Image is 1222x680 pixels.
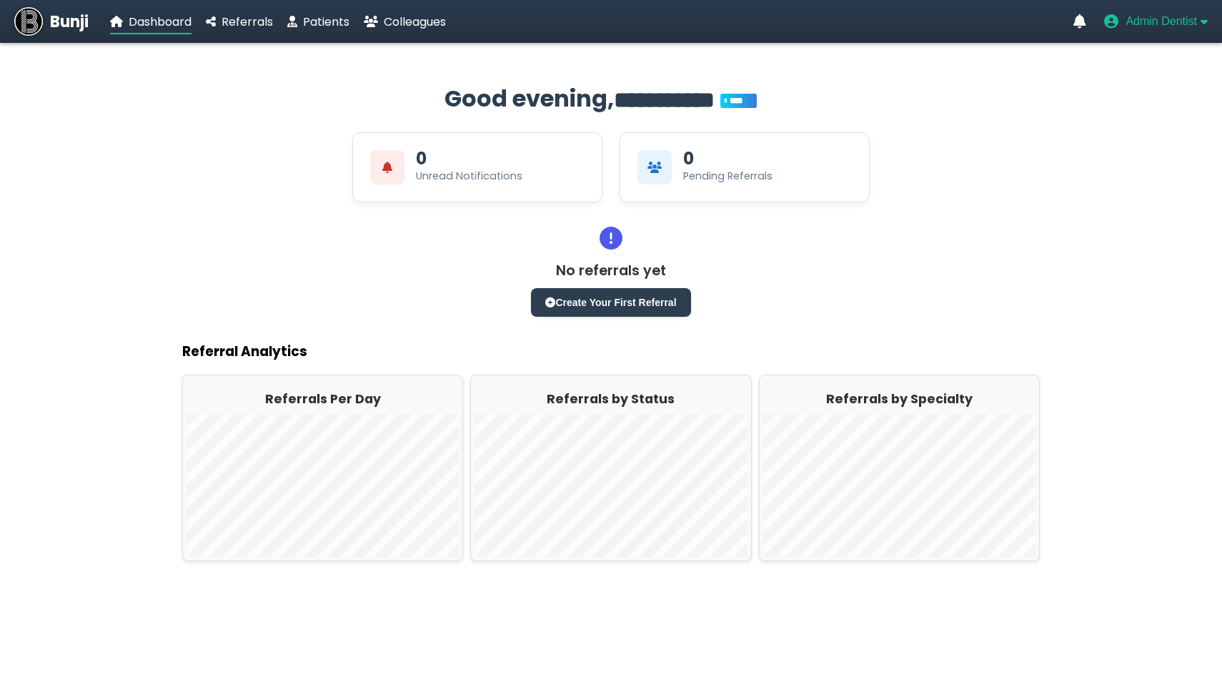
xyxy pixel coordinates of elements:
[620,132,870,202] div: View Pending Referrals
[222,14,273,30] span: Referrals
[129,14,192,30] span: Dashboard
[182,82,1040,118] h2: Good evening,
[303,14,349,30] span: Patients
[531,288,690,317] button: Create Your First Referral
[720,94,757,108] span: You’re on Plus!
[475,390,747,408] h2: Referrals by Status
[556,260,666,281] p: No referrals yet
[110,13,192,31] a: Dashboard
[14,7,43,36] img: Bunji Dental Referral Management
[187,390,459,408] h2: Referrals Per Day
[352,132,602,202] div: View Unread Notifications
[1126,15,1197,28] span: Admin Dentist
[384,14,446,30] span: Colleagues
[1073,14,1086,29] a: Notifications
[182,341,1040,362] h3: Referral Analytics
[763,390,1035,408] h2: Referrals by Specialty
[416,150,427,167] div: 0
[14,7,89,36] a: Bunji
[206,13,273,31] a: Referrals
[364,13,446,31] a: Colleagues
[287,13,349,31] a: Patients
[50,10,89,34] span: Bunji
[416,169,522,184] div: Unread Notifications
[683,150,694,167] div: 0
[1104,14,1208,29] button: User menu
[683,169,773,184] div: Pending Referrals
